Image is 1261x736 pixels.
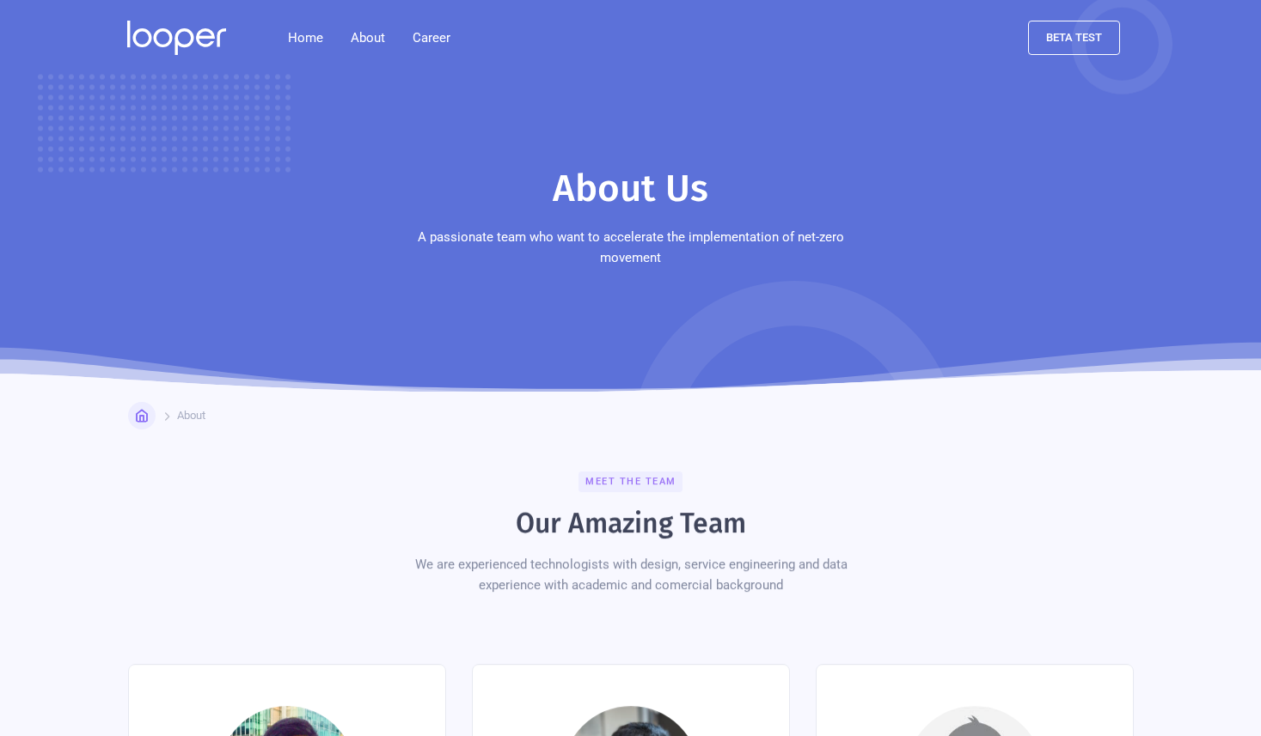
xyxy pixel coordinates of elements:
a: Home [128,402,156,429]
h2: Our Amazing Team [516,506,746,540]
a: Home [274,21,337,55]
div: Meet the team [578,471,683,492]
div: We are experienced technologists with design, service engineering and data experience with academ... [386,554,876,595]
div: About [337,21,399,55]
a: Career [399,21,464,55]
div: Home [155,409,184,423]
div: About [351,27,385,48]
h1: About Us [553,165,708,213]
a: beta test [1028,21,1120,55]
p: A passionate team who want to accelerate the implementation of net-zero movement [386,227,876,268]
div: About [177,409,205,423]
